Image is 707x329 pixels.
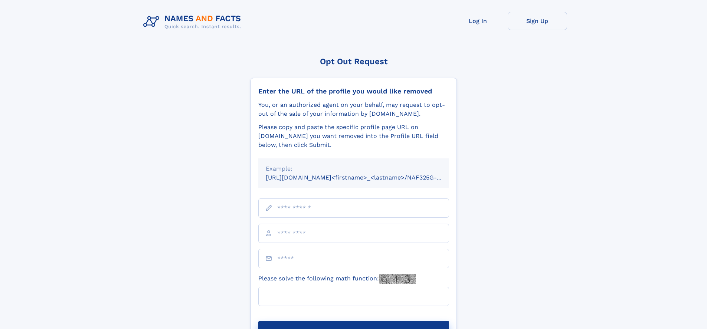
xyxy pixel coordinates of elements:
[140,12,247,32] img: Logo Names and Facts
[258,101,449,118] div: You, or an authorized agent on your behalf, may request to opt-out of the sale of your informatio...
[448,12,508,30] a: Log In
[251,57,457,66] div: Opt Out Request
[508,12,567,30] a: Sign Up
[266,174,463,181] small: [URL][DOMAIN_NAME]<firstname>_<lastname>/NAF325G-xxxxxxxx
[258,274,416,284] label: Please solve the following math function:
[258,87,449,95] div: Enter the URL of the profile you would like removed
[266,164,442,173] div: Example:
[258,123,449,149] div: Please copy and paste the specific profile page URL on [DOMAIN_NAME] you want removed into the Pr...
